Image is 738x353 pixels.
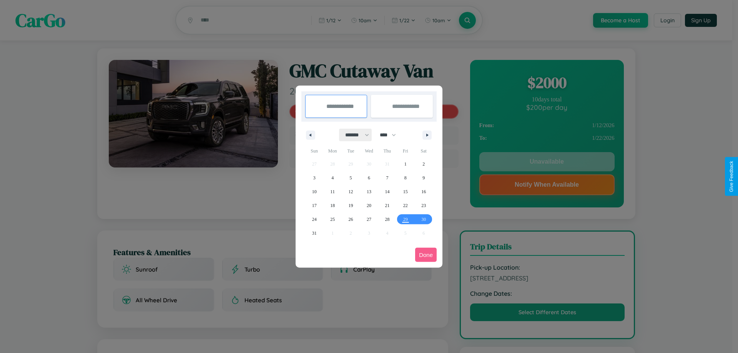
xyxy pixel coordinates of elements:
span: 29 [403,212,408,226]
span: 7 [386,171,388,185]
button: 17 [305,199,323,212]
span: Mon [323,145,341,157]
button: 4 [323,171,341,185]
button: 11 [323,185,341,199]
button: 22 [396,199,414,212]
span: 6 [368,171,370,185]
span: Fri [396,145,414,157]
span: 5 [350,171,352,185]
span: 13 [367,185,371,199]
span: 30 [421,212,426,226]
span: 31 [312,226,317,240]
span: 27 [367,212,371,226]
button: 7 [378,171,396,185]
span: 16 [421,185,426,199]
span: 9 [422,171,425,185]
span: 8 [404,171,407,185]
span: Sun [305,145,323,157]
span: 25 [330,212,335,226]
button: 14 [378,185,396,199]
span: 10 [312,185,317,199]
span: 23 [421,199,426,212]
button: 30 [415,212,433,226]
span: 1 [404,157,407,171]
span: Sat [415,145,433,157]
span: 17 [312,199,317,212]
span: 2 [422,157,425,171]
button: 24 [305,212,323,226]
button: 6 [360,171,378,185]
div: Give Feedback [729,161,734,192]
span: 26 [349,212,353,226]
span: 12 [349,185,353,199]
button: 16 [415,185,433,199]
button: 13 [360,185,378,199]
span: Thu [378,145,396,157]
button: 3 [305,171,323,185]
button: 20 [360,199,378,212]
span: 21 [385,199,389,212]
button: 5 [342,171,360,185]
button: 31 [305,226,323,240]
span: 24 [312,212,317,226]
button: 29 [396,212,414,226]
span: 15 [403,185,408,199]
span: 4 [331,171,334,185]
span: 19 [349,199,353,212]
button: Done [415,248,437,262]
button: 28 [378,212,396,226]
button: 23 [415,199,433,212]
button: 10 [305,185,323,199]
button: 18 [323,199,341,212]
span: 22 [403,199,408,212]
button: 8 [396,171,414,185]
button: 26 [342,212,360,226]
button: 2 [415,157,433,171]
button: 25 [323,212,341,226]
button: 15 [396,185,414,199]
span: 20 [367,199,371,212]
button: 9 [415,171,433,185]
span: Wed [360,145,378,157]
span: 28 [385,212,389,226]
button: 21 [378,199,396,212]
span: 14 [385,185,389,199]
button: 1 [396,157,414,171]
span: 18 [330,199,335,212]
button: 27 [360,212,378,226]
button: 19 [342,199,360,212]
span: 11 [330,185,335,199]
span: Tue [342,145,360,157]
button: 12 [342,185,360,199]
span: 3 [313,171,316,185]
